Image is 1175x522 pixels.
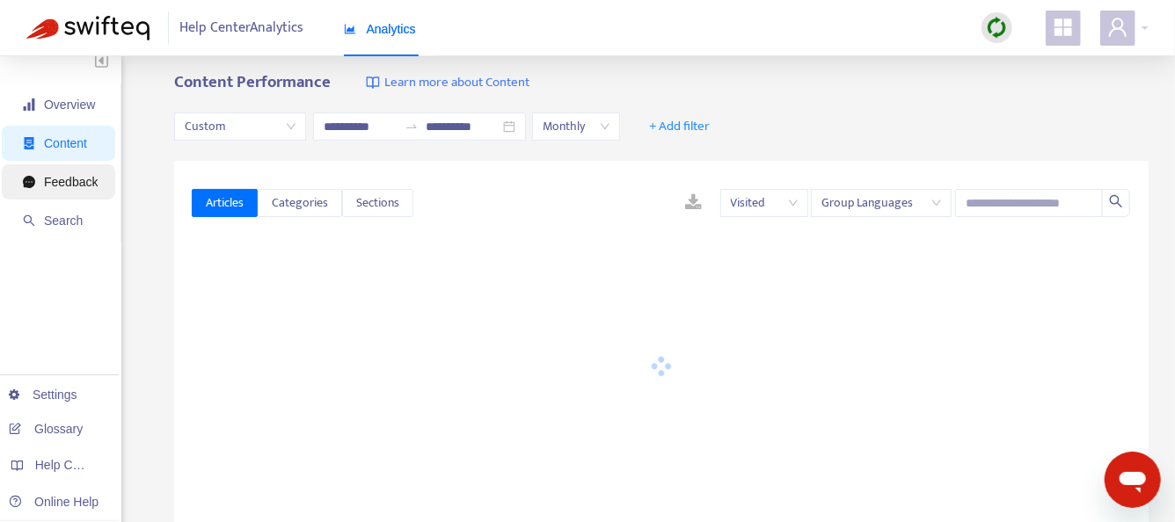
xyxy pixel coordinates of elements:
[1105,452,1161,508] iframe: Button to launch messaging window, conversation in progress
[23,98,35,111] span: signal
[23,137,35,149] span: container
[356,193,399,213] span: Sections
[272,193,328,213] span: Categories
[44,175,98,189] span: Feedback
[9,495,99,509] a: Online Help
[258,189,342,217] button: Categories
[44,136,87,150] span: Content
[23,176,35,188] span: message
[1109,194,1123,208] span: search
[206,193,244,213] span: Articles
[543,113,609,140] span: Monthly
[9,422,83,436] a: Glossary
[344,23,356,35] span: area-chart
[174,69,331,96] b: Content Performance
[731,190,798,216] span: Visited
[1107,17,1128,38] span: user
[26,16,150,40] img: Swifteq
[23,214,35,227] span: search
[44,98,95,112] span: Overview
[185,113,296,140] span: Custom
[344,22,416,36] span: Analytics
[986,17,1008,39] img: sync.dc5367851b00ba804db3.png
[180,11,304,45] span: Help Center Analytics
[366,73,529,93] a: Learn more about Content
[405,120,419,134] span: swap-right
[405,120,419,134] span: to
[192,189,258,217] button: Articles
[384,73,529,93] span: Learn more about Content
[1053,17,1074,38] span: appstore
[9,388,77,402] a: Settings
[44,214,83,228] span: Search
[636,112,723,141] button: + Add filter
[35,458,107,472] span: Help Centers
[649,116,710,137] span: + Add filter
[366,76,380,90] img: image-link
[821,190,941,216] span: Group Languages
[342,189,413,217] button: Sections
